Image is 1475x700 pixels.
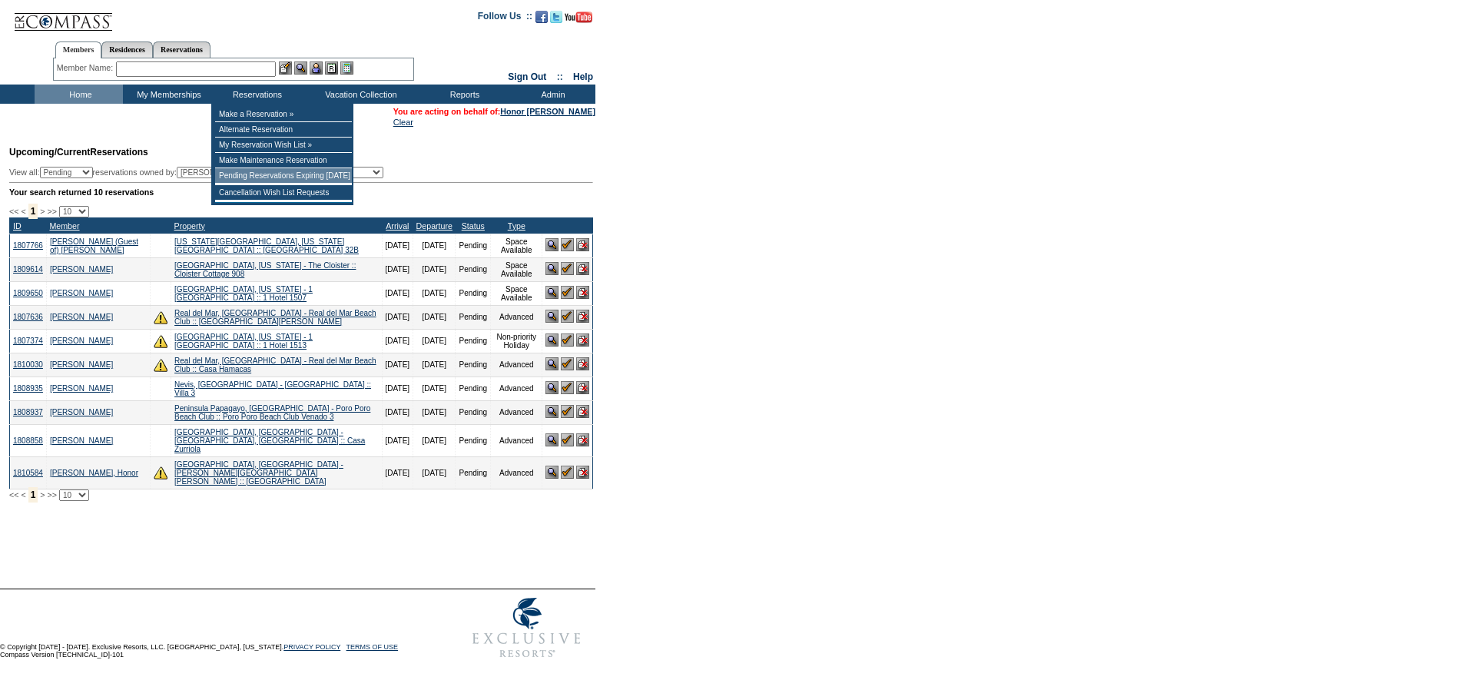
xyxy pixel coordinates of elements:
td: [DATE] [382,353,413,377]
img: View Reservation [545,286,559,299]
a: [PERSON_NAME], Honor [50,469,138,477]
a: PRIVACY POLICY [283,643,340,651]
a: Status [462,221,485,231]
div: Your search returned 10 reservations [9,187,593,197]
td: [DATE] [382,281,413,305]
td: Admin [507,85,595,104]
td: [DATE] [413,329,456,353]
a: Subscribe to our YouTube Channel [565,15,592,25]
span: << [9,490,18,499]
a: 1807374 [13,337,43,345]
img: Cancel Reservation [576,286,589,299]
a: [US_STATE][GEOGRAPHIC_DATA], [US_STATE][GEOGRAPHIC_DATA] :: [GEOGRAPHIC_DATA] 32B [174,237,359,254]
td: Reservations [211,85,300,104]
img: View Reservation [545,433,559,446]
div: View all: reservations owned by: [9,167,390,178]
td: Pending [456,329,491,353]
td: [DATE] [382,305,413,329]
a: Peninsula Papagayo, [GEOGRAPHIC_DATA] - Poro Poro Beach Club :: Poro Poro Beach Club Venado 3 [174,404,370,421]
td: [DATE] [413,353,456,377]
img: Cancel Reservation [576,310,589,323]
a: Sign Out [508,71,546,82]
td: [DATE] [382,234,413,257]
td: Make Maintenance Reservation [215,153,352,168]
td: [DATE] [382,329,413,353]
img: Confirm Reservation [561,333,574,347]
a: 1808858 [13,436,43,445]
td: Pending [456,424,491,456]
span: > [40,490,45,499]
td: [DATE] [382,257,413,281]
span: < [21,207,25,216]
a: [PERSON_NAME] (Guest of) [PERSON_NAME] [50,237,138,254]
td: Advanced [491,456,542,489]
span: > [40,207,45,216]
a: 1808937 [13,408,43,416]
a: [PERSON_NAME] [50,289,113,297]
span: 1 [28,487,38,503]
span: You are acting on behalf of: [393,107,595,116]
span: >> [47,490,56,499]
img: Confirm Reservation [561,433,574,446]
a: Become our fan on Facebook [535,15,548,25]
td: Vacation Collection [300,85,419,104]
span: >> [47,207,56,216]
a: Nevis, [GEOGRAPHIC_DATA] - [GEOGRAPHIC_DATA] :: Villa 3 [174,380,371,397]
span: 1 [28,204,38,219]
img: View Reservation [545,381,559,394]
span: :: [557,71,563,82]
img: Subscribe to our YouTube Channel [565,12,592,23]
img: View Reservation [545,466,559,479]
a: [PERSON_NAME] [50,265,113,274]
img: There are insufficient days and/or tokens to cover this reservation [154,358,167,372]
a: Reservations [153,41,210,58]
a: Arrival [386,221,409,231]
img: Cancel Reservation [576,405,589,418]
img: Become our fan on Facebook [535,11,548,23]
td: Home [35,85,123,104]
td: My Reservation Wish List » [215,138,352,153]
img: View Reservation [545,333,559,347]
a: Help [573,71,593,82]
td: Pending [456,281,491,305]
a: [GEOGRAPHIC_DATA], [GEOGRAPHIC_DATA] - [PERSON_NAME][GEOGRAPHIC_DATA][PERSON_NAME] :: [GEOGRAPHIC... [174,460,343,486]
td: Advanced [491,305,542,329]
td: Pending Reservations Expiring [DATE] [215,168,352,184]
img: Follow us on Twitter [550,11,562,23]
a: Residences [101,41,153,58]
img: Confirm Reservation [561,381,574,394]
img: Confirm Reservation [561,310,574,323]
img: b_calculator.gif [340,61,353,75]
td: [DATE] [382,377,413,400]
td: [DATE] [413,257,456,281]
img: Confirm Reservation [561,262,574,275]
td: Advanced [491,400,542,424]
td: [DATE] [382,400,413,424]
a: [PERSON_NAME] [50,436,113,445]
div: Member Name: [57,61,116,75]
td: [DATE] [413,377,456,400]
td: [DATE] [382,424,413,456]
td: Advanced [491,424,542,456]
img: b_edit.gif [279,61,292,75]
td: Pending [456,400,491,424]
img: Exclusive Resorts [458,589,595,666]
a: TERMS OF USE [346,643,399,651]
img: Confirm Reservation [561,466,574,479]
td: Pending [456,234,491,257]
a: Clear [393,118,413,127]
a: Member [49,221,79,231]
a: 1809650 [13,289,43,297]
span: << [9,207,18,216]
a: 1807766 [13,241,43,250]
a: 1808935 [13,384,43,393]
a: [GEOGRAPHIC_DATA], [GEOGRAPHIC_DATA] - [GEOGRAPHIC_DATA], [GEOGRAPHIC_DATA] :: Casa Zurriola [174,428,365,453]
td: [DATE] [413,234,456,257]
img: Cancel Reservation [576,333,589,347]
td: Pending [456,305,491,329]
td: Pending [456,456,491,489]
td: Alternate Reservation [215,122,352,138]
a: [PERSON_NAME] [50,313,113,321]
img: View Reservation [545,405,559,418]
a: [PERSON_NAME] [50,337,113,345]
